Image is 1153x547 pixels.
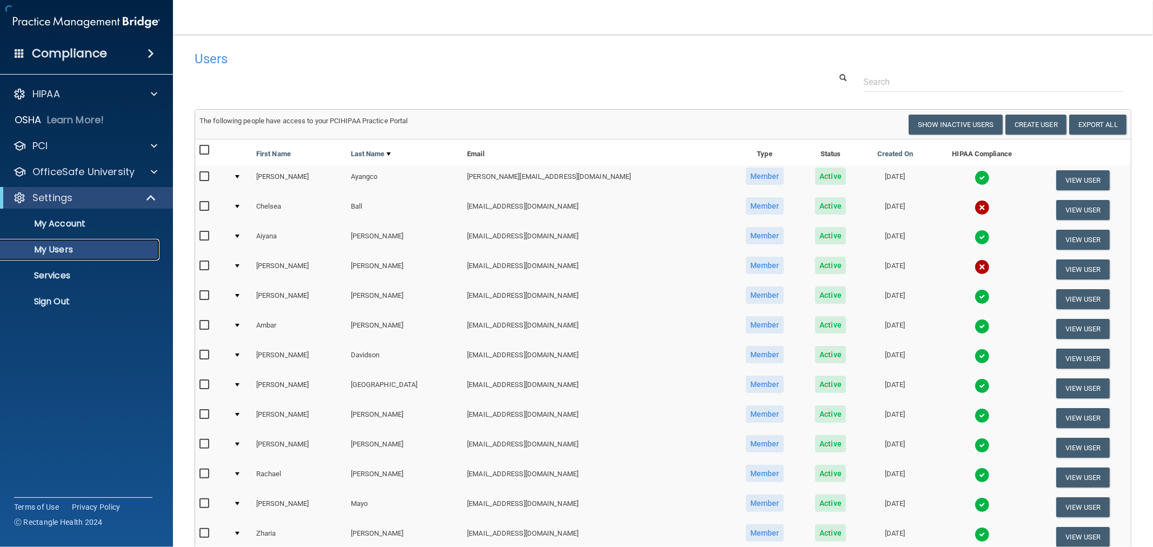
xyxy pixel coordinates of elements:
button: View User [1056,378,1110,398]
td: [PERSON_NAME] [252,255,346,284]
td: [PERSON_NAME] [346,284,463,314]
td: [DATE] [861,255,930,284]
span: Active [815,197,846,215]
p: Learn More! [47,114,104,126]
td: [DATE] [861,403,930,433]
td: [PERSON_NAME] [346,403,463,433]
td: [DATE] [861,284,930,314]
img: tick.e7d51cea.svg [975,468,990,483]
span: Active [815,405,846,423]
span: Active [815,346,846,363]
button: View User [1056,289,1110,309]
span: Active [815,524,846,542]
button: View User [1056,527,1110,547]
td: [DATE] [861,373,930,403]
td: [PERSON_NAME] [252,403,346,433]
span: Active [815,495,846,512]
td: Ambar [252,314,346,344]
button: View User [1056,497,1110,517]
img: tick.e7d51cea.svg [975,349,990,364]
a: Created On [877,148,913,161]
td: [DATE] [861,195,930,225]
span: Member [746,524,784,542]
button: View User [1056,230,1110,250]
td: [EMAIL_ADDRESS][DOMAIN_NAME] [463,463,729,492]
p: OSHA [15,114,42,126]
span: Member [746,405,784,423]
td: [EMAIL_ADDRESS][DOMAIN_NAME] [463,284,729,314]
td: Ball [346,195,463,225]
td: [PERSON_NAME] [346,433,463,463]
td: [PERSON_NAME] [252,373,346,403]
img: tick.e7d51cea.svg [975,497,990,512]
span: Member [746,197,784,215]
h4: Compliance [32,46,107,61]
td: Ayangco [346,165,463,195]
th: Type [729,139,801,165]
p: PCI [32,139,48,152]
td: Davidson [346,344,463,373]
span: Member [746,376,784,393]
img: cross.ca9f0e7f.svg [975,200,990,215]
a: First Name [256,148,291,161]
td: [DATE] [861,314,930,344]
span: Active [815,316,846,333]
span: Member [746,257,784,274]
a: Privacy Policy [72,502,121,512]
td: [EMAIL_ADDRESS][DOMAIN_NAME] [463,344,729,373]
img: tick.e7d51cea.svg [975,170,990,185]
button: Create User [1005,115,1067,135]
img: tick.e7d51cea.svg [975,438,990,453]
img: tick.e7d51cea.svg [975,527,990,542]
img: tick.e7d51cea.svg [975,230,990,245]
td: [EMAIL_ADDRESS][DOMAIN_NAME] [463,195,729,225]
td: [PERSON_NAME] [252,344,346,373]
span: Member [746,346,784,363]
span: Member [746,227,784,244]
td: [EMAIL_ADDRESS][DOMAIN_NAME] [463,433,729,463]
p: Services [7,270,155,281]
span: Active [815,257,846,274]
td: Mayo [346,492,463,522]
img: tick.e7d51cea.svg [975,408,990,423]
td: [PERSON_NAME] [252,433,346,463]
span: Ⓒ Rectangle Health 2024 [14,517,103,528]
button: View User [1056,170,1110,190]
img: tick.e7d51cea.svg [975,319,990,334]
td: [PERSON_NAME] [346,463,463,492]
p: HIPAA [32,88,60,101]
button: View User [1056,349,1110,369]
td: [DATE] [861,433,930,463]
td: [PERSON_NAME] [346,255,463,284]
p: My Account [7,218,155,229]
td: [EMAIL_ADDRESS][DOMAIN_NAME] [463,314,729,344]
td: [DATE] [861,165,930,195]
a: Settings [13,191,157,204]
button: View User [1056,200,1110,220]
th: HIPAA Compliance [929,139,1035,165]
button: View User [1056,408,1110,428]
td: [DATE] [861,344,930,373]
td: [EMAIL_ADDRESS][DOMAIN_NAME] [463,373,729,403]
span: Active [815,227,846,244]
img: tick.e7d51cea.svg [975,289,990,304]
th: Email [463,139,729,165]
span: The following people have access to your PCIHIPAA Practice Portal [199,117,408,125]
p: Sign Out [7,296,155,307]
button: View User [1056,319,1110,339]
span: Active [815,376,846,393]
td: [PERSON_NAME] [252,165,346,195]
p: Settings [32,191,72,204]
span: Member [746,316,784,333]
button: Show Inactive Users [909,115,1003,135]
span: Member [746,465,784,482]
td: Rachael [252,463,346,492]
h4: Users [195,52,734,66]
td: Chelsea [252,195,346,225]
span: Member [746,286,784,304]
td: [PERSON_NAME] [346,314,463,344]
td: [DATE] [861,492,930,522]
input: Search [863,72,1123,92]
th: Status [801,139,861,165]
td: [EMAIL_ADDRESS][DOMAIN_NAME] [463,255,729,284]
